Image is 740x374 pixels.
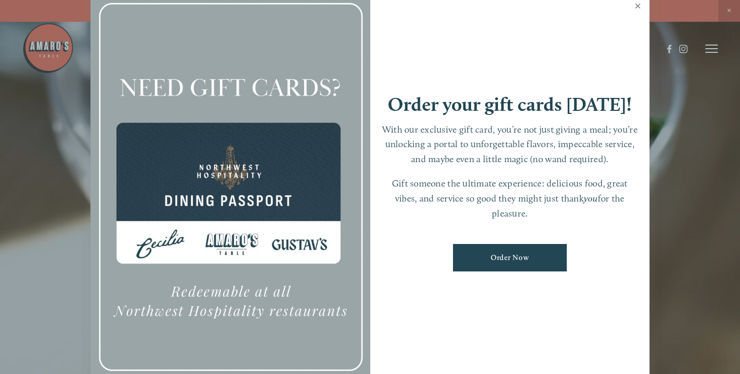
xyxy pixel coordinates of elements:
[388,95,632,114] h1: Order your gift cards [DATE]!
[584,193,598,204] em: you
[381,122,640,167] p: With our exclusive gift card, you’re not just giving a meal; you’re unlocking a portal to unforge...
[453,244,567,271] a: Order Now
[381,176,640,221] p: Gift someone the ultimate experience: delicious food, great vibes, and service so good they might...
